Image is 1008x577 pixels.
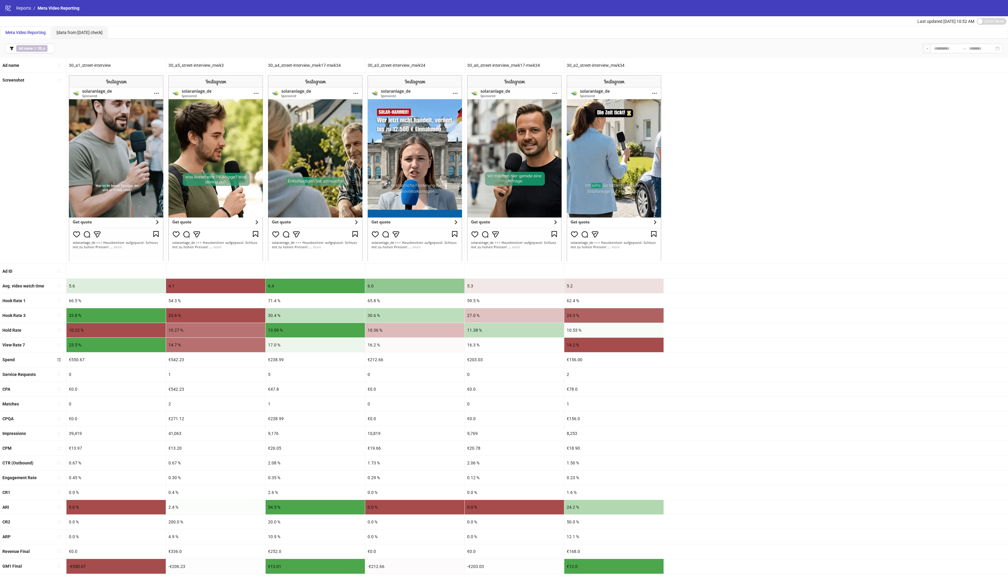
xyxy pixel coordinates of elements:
span: [data from [DATE] check] [57,30,103,35]
div: 59.5 % [465,293,564,308]
span: sort-ascending [57,461,61,465]
div: 23.6 % [166,308,265,323]
div: 0.0 % [365,529,464,544]
div: 16.2 % [365,338,464,352]
div: €0.0 [66,544,166,559]
div: 20.0 % [266,515,365,529]
div: €252.0 [266,544,365,559]
div: €13.01 [266,559,365,573]
div: 0.0 % [66,515,166,529]
b: Impressions [2,431,26,436]
span: sort-ascending [57,313,61,317]
div: 0.0 % [365,485,464,500]
div: 30_a5_street-interview_mwk3 [166,58,265,73]
div: €156.00 [564,352,664,367]
b: Hook Rate 1 [2,298,26,303]
div: 0.23 % [564,470,664,485]
div: 10.9 % [266,529,365,544]
div: 71.4 % [266,293,365,308]
b: Service Requests [2,372,36,377]
div: 0.0 % [465,500,564,514]
div: 0 [365,397,464,411]
div: 0 [365,367,464,382]
div: 9,176 [266,426,365,441]
b: GM1 Final [2,564,22,569]
div: 1.73 % [365,456,464,470]
span: to [962,46,966,51]
span: sort-ascending [57,372,61,377]
div: 6.4 [266,279,365,293]
div: €26.05 [266,441,365,455]
div: 14.7 % [166,338,265,352]
div: €13.20 [166,441,265,455]
div: 30_a1_street-interview [66,58,166,73]
b: CPA [2,387,10,392]
div: 27.0 % [465,308,564,323]
div: €550.67 [66,352,166,367]
div: €19.66 [365,441,464,455]
div: 41,063 [166,426,265,441]
div: 30.6 % [365,308,464,323]
div: 12.1 % [564,529,664,544]
div: 10,819 [365,426,464,441]
div: €18.90 [564,441,664,455]
span: sort-ascending [57,431,61,436]
b: Ad name [19,46,33,51]
div: €78.0 [564,382,664,396]
span: sort-ascending [57,476,61,480]
div: 5 [266,367,365,382]
div: 33.8 % [66,308,166,323]
span: sort-ascending [57,446,61,450]
div: 0.29 % [365,470,464,485]
div: 2.6 % [266,485,365,500]
div: 10.27 % [166,323,265,337]
div: €0.0 [465,411,564,426]
div: 0.4 % [166,485,265,500]
b: CPQA [2,416,14,421]
b: Revenue Final [2,549,30,554]
b: ARI [2,505,9,510]
img: Screenshot 120233372517330649 [69,75,163,261]
div: 0.12 % [465,470,564,485]
div: €20.78 [465,441,564,455]
span: sort-descending [57,358,61,362]
a: Reports [15,5,32,11]
div: 1 [166,367,265,382]
b: Ad ID [2,269,12,274]
div: €13.97 [66,441,166,455]
div: €542.23 [166,352,265,367]
div: 0.0 % [465,485,564,500]
div: 66.5 % [66,293,166,308]
div: 0.67 % [66,456,166,470]
b: CR1 [2,490,10,495]
div: 0.0 % [365,515,464,529]
span: sort-ascending [57,402,61,406]
img: Screenshot 120233372523920649 [268,75,362,261]
div: €0.0 [66,411,166,426]
div: €0.0 [365,544,464,559]
div: €47.8 [266,382,365,396]
span: swap-right [962,46,966,51]
span: sort-ascending [57,298,61,302]
div: 0.45 % [66,470,166,485]
div: 2.08 % [266,456,365,470]
div: 2 [166,397,265,411]
div: -€212.66 [365,559,464,573]
div: 0 [66,367,166,382]
div: €542.23 [166,382,265,396]
div: 24.3 % [564,308,664,323]
b: Avg. video watch time [2,284,44,288]
b: CPM [2,446,11,451]
div: 39,419 [66,426,166,441]
div: 1 [564,397,664,411]
span: sort-ascending [57,78,61,82]
button: Ad name ∋ 30_a [5,44,55,53]
div: 17.0 % [266,338,365,352]
div: 30_a4_street-interview_mwk17-mwk34 [266,58,365,73]
div: 30.4 % [266,308,365,323]
div: 65.8 % [365,293,464,308]
div: 9,769 [465,426,564,441]
div: 5.2 [564,279,664,293]
div: 0.30 % [166,470,265,485]
img: Screenshot 120233420522850649 [368,75,462,261]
